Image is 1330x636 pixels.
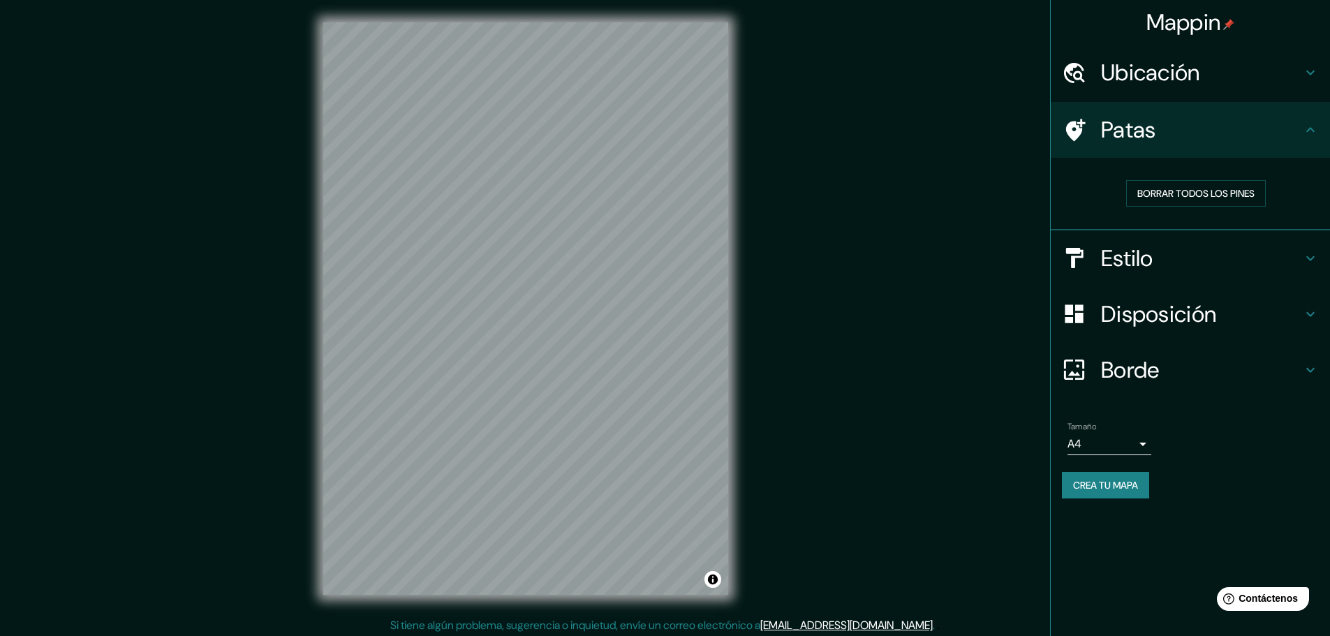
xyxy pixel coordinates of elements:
font: . [933,618,935,633]
canvas: Mapa [323,22,728,595]
div: Disposición [1051,286,1330,342]
font: Borde [1101,355,1160,385]
div: A4 [1067,433,1151,455]
div: Ubicación [1051,45,1330,101]
font: Patas [1101,115,1156,145]
img: pin-icon.png [1223,19,1234,30]
font: Mappin [1146,8,1221,37]
font: . [937,617,940,633]
font: Tamaño [1067,421,1096,432]
font: . [935,617,937,633]
font: Disposición [1101,299,1216,329]
font: Estilo [1101,244,1153,273]
button: Crea tu mapa [1062,472,1149,498]
a: [EMAIL_ADDRESS][DOMAIN_NAME] [760,618,933,633]
button: Borrar todos los pines [1126,180,1266,207]
font: Si tiene algún problema, sugerencia o inquietud, envíe un correo electrónico a [390,618,760,633]
iframe: Lanzador de widgets de ayuda [1206,582,1315,621]
font: A4 [1067,436,1081,451]
div: Estilo [1051,230,1330,286]
button: Activar o desactivar atribución [704,571,721,588]
font: Ubicación [1101,58,1200,87]
div: Patas [1051,102,1330,158]
div: Borde [1051,342,1330,398]
font: Borrar todos los pines [1137,187,1255,200]
font: Crea tu mapa [1073,479,1138,491]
